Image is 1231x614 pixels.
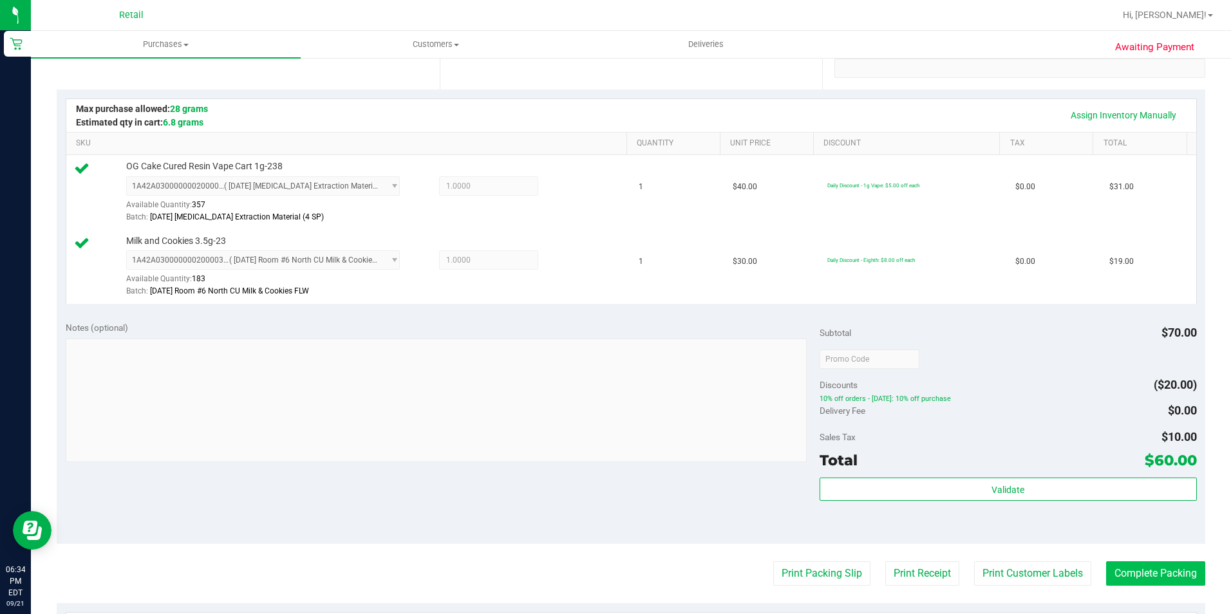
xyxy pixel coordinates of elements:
span: 6.8 grams [163,117,203,127]
span: Max purchase allowed: [76,104,208,114]
span: $10.00 [1161,430,1197,443]
a: SKU [76,138,621,149]
a: Purchases [31,31,301,58]
div: Available Quantity: [126,270,415,295]
span: Deliveries [671,39,741,50]
button: Validate [820,478,1197,501]
inline-svg: Retail [10,37,23,50]
a: Discount [823,138,995,149]
span: ($20.00) [1154,378,1197,391]
span: Delivery Fee [820,405,865,416]
button: Print Packing Slip [773,561,870,586]
span: Hi, [PERSON_NAME]! [1123,10,1207,20]
span: [DATE] [MEDICAL_DATA] Extraction Material (4 SP) [150,212,324,221]
span: OG Cake Cured Resin Vape Cart 1g-238 [126,160,283,172]
span: 357 [192,200,205,209]
a: Quantity [637,138,715,149]
button: Print Customer Labels [974,561,1091,586]
input: Promo Code [820,349,919,369]
a: Total [1104,138,1181,149]
span: Purchases [31,39,301,50]
span: $70.00 [1161,326,1197,339]
span: Customers [301,39,570,50]
span: $60.00 [1145,451,1197,469]
div: Available Quantity: [126,196,415,221]
span: Estimated qty in cart: [76,117,203,127]
iframe: Resource center [13,511,52,550]
span: Retail [119,10,144,21]
span: Daily Discount - Eighth: $8.00 off each [827,257,915,263]
span: 10% off orders - [DATE]: 10% off purchase [820,395,1197,404]
span: 28 grams [170,104,208,114]
a: Customers [301,31,570,58]
p: 06:34 PM EDT [6,564,25,599]
span: $0.00 [1015,256,1035,268]
button: Complete Packing [1106,561,1205,586]
span: [DATE] Room #6 North CU Milk & Cookies FLW [150,286,309,295]
a: Tax [1010,138,1088,149]
span: Milk and Cookies 3.5g-23 [126,235,226,247]
span: Notes (optional) [66,322,128,333]
a: Assign Inventory Manually [1062,104,1185,126]
span: $30.00 [733,256,757,268]
span: Validate [991,485,1024,495]
span: Subtotal [820,328,851,338]
a: Deliveries [571,31,841,58]
span: 1 [639,181,643,193]
span: Batch: [126,286,148,295]
span: Daily Discount - 1g Vape: $5.00 off each [827,182,919,189]
span: Total [820,451,858,469]
button: Print Receipt [885,561,959,586]
span: 183 [192,274,205,283]
span: Batch: [126,212,148,221]
span: Discounts [820,373,858,396]
span: Sales Tax [820,432,856,442]
p: 09/21 [6,599,25,608]
span: $19.00 [1109,256,1134,268]
span: $0.00 [1015,181,1035,193]
span: $40.00 [733,181,757,193]
a: Unit Price [730,138,808,149]
span: $0.00 [1168,404,1197,417]
span: $31.00 [1109,181,1134,193]
span: Awaiting Payment [1115,40,1194,55]
span: 1 [639,256,643,268]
